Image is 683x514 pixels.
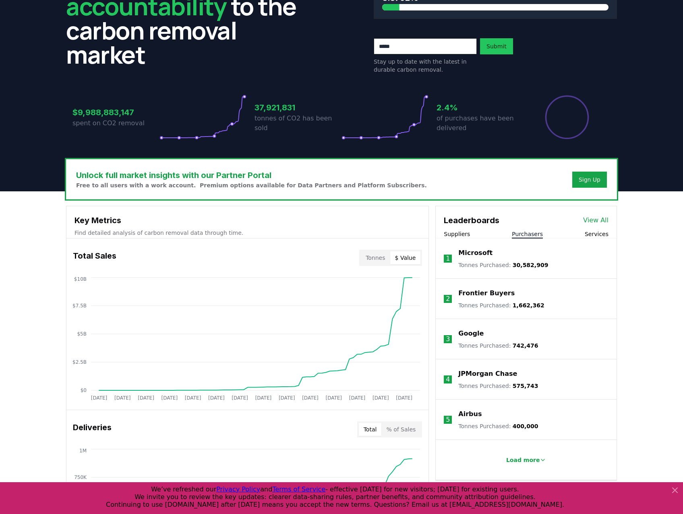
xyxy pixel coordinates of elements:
button: Suppliers [444,230,470,238]
span: 30,582,909 [513,262,548,268]
h3: Key Metrics [75,214,420,226]
h3: 37,921,831 [255,102,341,114]
button: Submit [480,38,513,54]
h3: $9,988,883,147 [72,106,159,118]
a: Frontier Buyers [458,288,515,298]
tspan: [DATE] [396,395,412,401]
a: Microsoft [458,248,493,258]
h3: 2.4% [437,102,524,114]
p: 1 [446,254,450,263]
p: Stay up to date with the latest in durable carbon removal. [374,58,477,74]
a: View All [583,216,608,225]
tspan: [DATE] [302,395,319,401]
p: Find detailed analysis of carbon removal data through time. [75,229,420,237]
tspan: [DATE] [91,395,108,401]
a: JPMorgan Chase [458,369,517,379]
span: 742,476 [513,342,538,349]
tspan: [DATE] [161,395,178,401]
h3: Deliveries [73,421,112,437]
p: 2 [446,294,450,304]
p: tonnes of CO2 has been sold [255,114,341,133]
a: Airbus [458,409,482,419]
h3: Leaderboards [444,214,499,226]
p: 4 [446,375,450,384]
p: Tonnes Purchased : [458,301,544,309]
tspan: $10B [74,276,87,282]
tspan: [DATE] [114,395,131,401]
p: 5 [446,415,450,425]
tspan: [DATE] [255,395,272,401]
button: Purchasers [512,230,543,238]
p: of purchases have been delivered [437,114,524,133]
p: spent on CO2 removal [72,118,159,128]
tspan: 750K [74,475,87,480]
tspan: 1M [79,448,87,454]
tspan: $0 [81,388,87,393]
tspan: [DATE] [232,395,248,401]
p: Free to all users with a work account. Premium options available for Data Partners and Platform S... [76,181,427,189]
h3: Total Sales [73,250,116,266]
div: Percentage of sales delivered [544,95,590,140]
span: 400,000 [513,423,538,429]
tspan: [DATE] [208,395,225,401]
h3: Unlock full market insights with our Partner Portal [76,169,427,181]
p: 3 [446,334,450,344]
p: Tonnes Purchased : [458,261,548,269]
a: Sign Up [579,176,600,184]
button: Tonnes [361,251,390,264]
p: Load more [506,456,540,464]
tspan: [DATE] [373,395,389,401]
button: Load more [500,452,553,468]
p: Tonnes Purchased : [458,382,538,390]
button: $ Value [390,251,421,264]
tspan: [DATE] [349,395,366,401]
p: Tonnes Purchased : [458,342,538,350]
button: Total [359,423,382,436]
button: Sign Up [572,172,607,188]
p: Tonnes Purchased : [458,422,538,430]
tspan: [DATE] [279,395,295,401]
span: 575,743 [513,383,538,389]
tspan: [DATE] [325,395,342,401]
button: Services [585,230,608,238]
button: % of Sales [381,423,420,436]
tspan: [DATE] [138,395,154,401]
a: Google [458,329,484,338]
span: 1,662,362 [513,302,544,309]
tspan: $5B [77,331,87,337]
tspan: $2.5B [72,359,87,365]
tspan: $7.5B [72,303,87,309]
tspan: [DATE] [185,395,201,401]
